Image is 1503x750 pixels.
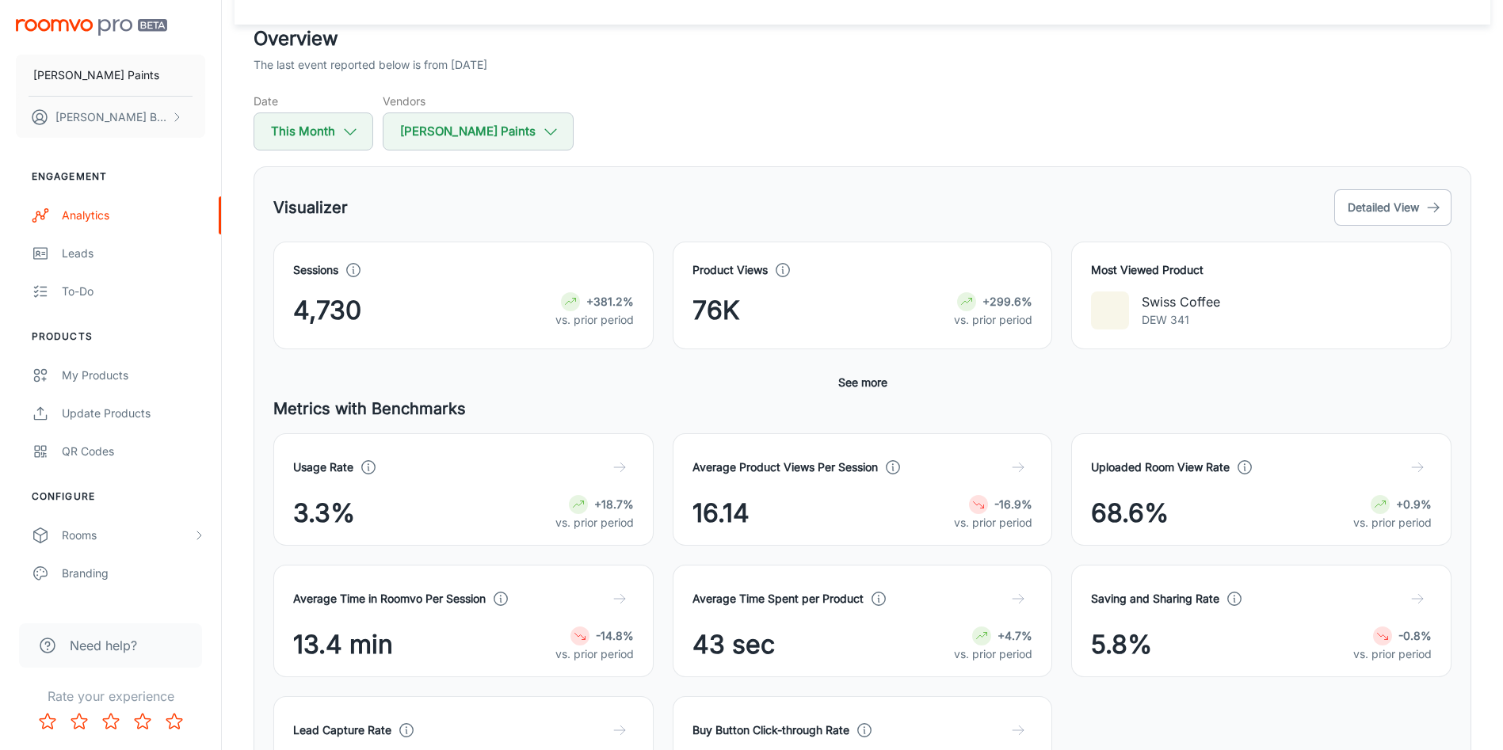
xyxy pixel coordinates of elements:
[293,721,391,739] h4: Lead Capture Rate
[692,590,864,607] h4: Average Time Spent per Product
[1396,497,1432,511] strong: +0.9%
[158,706,190,737] button: Rate 5 star
[254,93,373,109] h5: Date
[16,97,205,138] button: [PERSON_NAME] Broglia
[32,706,63,737] button: Rate 1 star
[383,112,574,150] button: [PERSON_NAME] Paints
[1334,189,1452,226] button: Detailed View
[998,629,1032,642] strong: +4.7%
[1353,514,1432,531] p: vs. prior period
[62,565,205,582] div: Branding
[62,245,205,262] div: Leads
[62,527,193,544] div: Rooms
[62,443,205,460] div: QR Codes
[954,514,1032,531] p: vs. prior period
[692,459,878,476] h4: Average Product Views Per Session
[1091,261,1432,279] h4: Most Viewed Product
[293,291,361,329] span: 4,730
[55,109,167,126] p: [PERSON_NAME] Broglia
[692,721,849,739] h4: Buy Button Click-through Rate
[95,706,127,737] button: Rate 3 star
[832,368,894,397] button: See more
[555,645,634,663] p: vs. prior period
[1142,311,1220,329] p: DEW 341
[273,196,348,219] h5: Visualizer
[13,687,208,706] p: Rate your experience
[293,494,355,532] span: 3.3%
[70,636,137,655] span: Need help?
[254,56,487,74] p: The last event reported below is from [DATE]
[1142,292,1220,311] p: Swiss Coffee
[586,295,634,308] strong: +381.2%
[1091,626,1152,664] span: 5.8%
[383,93,574,109] h5: Vendors
[62,283,205,300] div: To-do
[293,459,353,476] h4: Usage Rate
[994,497,1032,511] strong: -16.9%
[692,494,750,532] span: 16.14
[62,207,205,224] div: Analytics
[62,367,205,384] div: My Products
[293,590,486,607] h4: Average Time in Roomvo Per Session
[1091,459,1230,476] h4: Uploaded Room View Rate
[692,291,740,329] span: 76K
[273,397,1452,421] h5: Metrics with Benchmarks
[954,645,1032,663] p: vs. prior period
[293,261,338,279] h4: Sessions
[555,311,634,329] p: vs. prior period
[982,295,1032,308] strong: +299.6%
[127,706,158,737] button: Rate 4 star
[1091,590,1219,607] h4: Saving and Sharing Rate
[16,19,167,36] img: Roomvo PRO Beta
[293,626,393,664] span: 13.4 min
[1398,629,1432,642] strong: -0.8%
[1353,645,1432,663] p: vs. prior period
[254,112,373,150] button: This Month
[62,603,205,620] div: Texts
[62,405,205,422] div: Update Products
[33,67,159,84] p: [PERSON_NAME] Paints
[596,629,634,642] strong: -14.8%
[63,706,95,737] button: Rate 2 star
[1091,291,1129,329] img: Swiss Coffee
[254,25,1471,53] h2: Overview
[16,55,205,96] button: [PERSON_NAME] Paints
[954,311,1032,329] p: vs. prior period
[1091,494,1169,532] span: 68.6%
[692,626,775,664] span: 43 sec
[555,514,634,531] p: vs. prior period
[594,497,634,511] strong: +18.7%
[692,261,768,279] h4: Product Views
